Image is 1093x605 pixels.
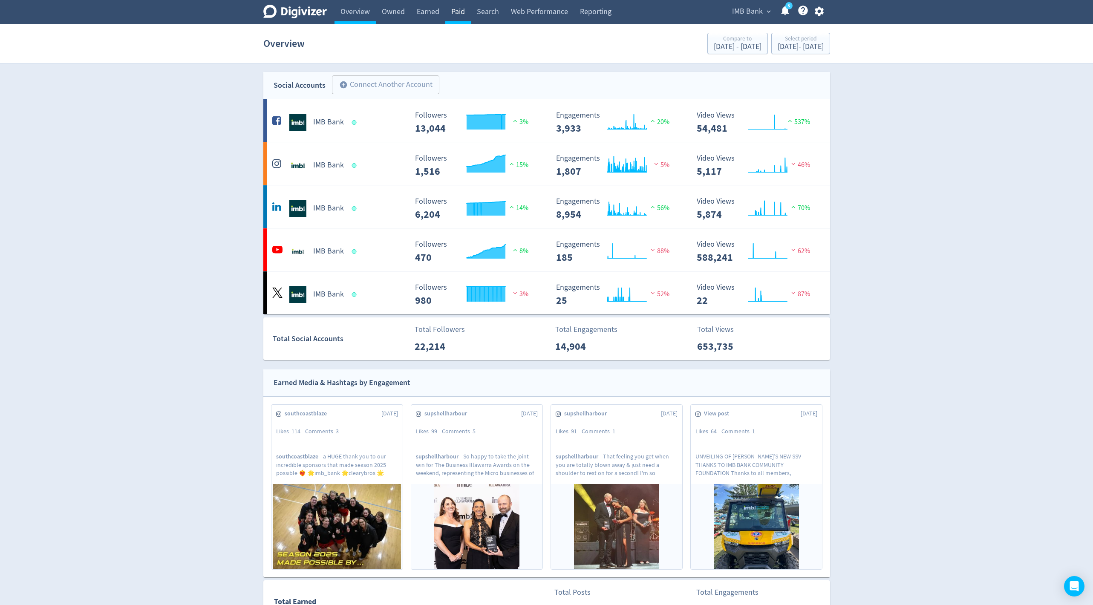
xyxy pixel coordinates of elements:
[771,33,830,54] button: Select period[DATE]- [DATE]
[415,339,464,354] p: 22,214
[555,324,617,335] p: Total Engagements
[692,283,820,306] svg: Video Views 22
[424,409,472,418] span: supshellharbour
[352,120,359,125] span: Data last synced: 16 Sep 2025, 11:02pm (AEST)
[431,427,437,435] span: 99
[552,240,680,263] svg: Engagements 185
[313,117,344,127] h5: IMB Bank
[696,587,758,598] p: Total Engagements
[552,154,680,177] svg: Engagements 1,807
[274,79,326,92] div: Social Accounts
[274,377,410,389] div: Earned Media & Hashtags by Engagement
[411,240,539,263] svg: Followers ---
[789,161,810,169] span: 46%
[786,118,810,126] span: 537%
[785,2,793,9] a: 5
[649,290,657,296] img: negative-performance.svg
[508,204,516,210] img: positive-performance.svg
[332,75,439,94] button: Connect Another Account
[555,339,604,354] p: 14,904
[787,3,790,9] text: 5
[556,427,582,436] div: Likes
[789,247,798,253] img: negative-performance.svg
[416,427,442,436] div: Likes
[352,206,359,211] span: Data last synced: 16 Sep 2025, 8:02pm (AEST)
[721,427,760,436] div: Comments
[554,587,603,598] p: Total Posts
[649,247,669,255] span: 88%
[552,111,680,134] svg: Engagements 3,933
[649,204,669,212] span: 56%
[552,283,680,306] svg: Engagements 25
[556,452,603,461] span: supshellharbour
[416,452,538,476] p: So happy to take the joint win for The Business Illawarra Awards on the weekend, representing the...
[352,163,359,168] span: Data last synced: 17 Sep 2025, 4:01am (AEST)
[415,324,465,335] p: Total Followers
[649,247,657,253] img: negative-performance.svg
[263,271,830,314] a: IMB Bank undefinedIMB Bank Followers --- Followers 980 3% Engagements 25 Engagements 25 52% Video...
[697,339,746,354] p: 653,735
[291,427,300,435] span: 114
[649,204,657,210] img: positive-performance.svg
[582,427,620,436] div: Comments
[695,452,817,476] p: UNVEILING OF [PERSON_NAME]’S NEW SSV THANKS TO IMB BANK COMMUNITY FOUNDATION Thanks to all member...
[789,290,798,296] img: negative-performance.svg
[1064,576,1084,596] div: Open Intercom Messenger
[289,286,306,303] img: IMB Bank undefined
[381,409,398,418] span: [DATE]
[704,409,734,418] span: View post
[778,36,824,43] div: Select period
[789,204,810,212] span: 70%
[697,324,746,335] p: Total Views
[564,409,611,418] span: supshellharbour
[508,161,528,169] span: 15%
[711,427,717,435] span: 64
[313,289,344,300] h5: IMB Bank
[289,243,306,260] img: IMB Bank undefined
[765,8,773,15] span: expand_more
[313,246,344,256] h5: IMB Bank
[511,118,519,124] img: positive-performance.svg
[276,452,323,461] span: southcoastblaze
[263,185,830,228] a: IMB Bank undefinedIMB Bank Followers --- Followers 6,204 14% Engagements 8,954 Engagements 8,954 ...
[789,247,810,255] span: 62%
[263,228,830,271] a: IMB Bank undefinedIMB Bank Followers --- Followers 470 8% Engagements 185 Engagements 185 88% Vid...
[313,203,344,213] h5: IMB Bank
[714,36,761,43] div: Compare to
[511,247,519,253] img: positive-performance.svg
[732,5,763,18] span: IMB Bank
[289,114,306,131] img: IMB Bank undefined
[273,333,409,345] div: Total Social Accounts
[789,290,810,298] span: 87%
[339,81,348,89] span: add_circle
[271,405,403,569] a: southcoastblaze[DATE]Likes114Comments3southcoastblazea HUGE thank you to our incredible sponsors ...
[411,197,539,220] svg: Followers ---
[789,204,798,210] img: positive-performance.svg
[729,5,773,18] button: IMB Bank
[442,427,480,436] div: Comments
[695,427,721,436] div: Likes
[661,409,678,418] span: [DATE]
[411,111,539,134] svg: Followers ---
[707,33,768,54] button: Compare to[DATE] - [DATE]
[786,118,794,124] img: positive-performance.svg
[411,283,539,306] svg: Followers ---
[508,161,516,167] img: positive-performance.svg
[552,197,680,220] svg: Engagements 8,954
[511,290,519,296] img: negative-performance.svg
[714,43,761,51] div: [DATE] - [DATE]
[556,452,678,476] p: That feeling you get when you are totally blown away & just need a shoulder to rest on for a seco...
[778,43,824,51] div: [DATE] - [DATE]
[352,292,359,297] span: Data last synced: 17 Sep 2025, 9:02am (AEST)
[652,161,669,169] span: 5%
[612,427,615,435] span: 1
[289,200,306,217] img: IMB Bank undefined
[263,142,830,185] a: IMB Bank undefinedIMB Bank Followers --- Followers 1,516 15% Engagements 1,807 Engagements 1,807 ...
[276,452,398,476] p: a HUGE thank you to our incredible sponsors that made season 2025 possible ❤️‍🔥 🌟imb_bank 🌟cleary...
[649,290,669,298] span: 52%
[692,111,820,134] svg: Video Views 54,481
[263,30,305,57] h1: Overview
[692,154,820,177] svg: Video Views 5,117
[416,452,463,461] span: supshellharbour
[511,247,528,255] span: 8%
